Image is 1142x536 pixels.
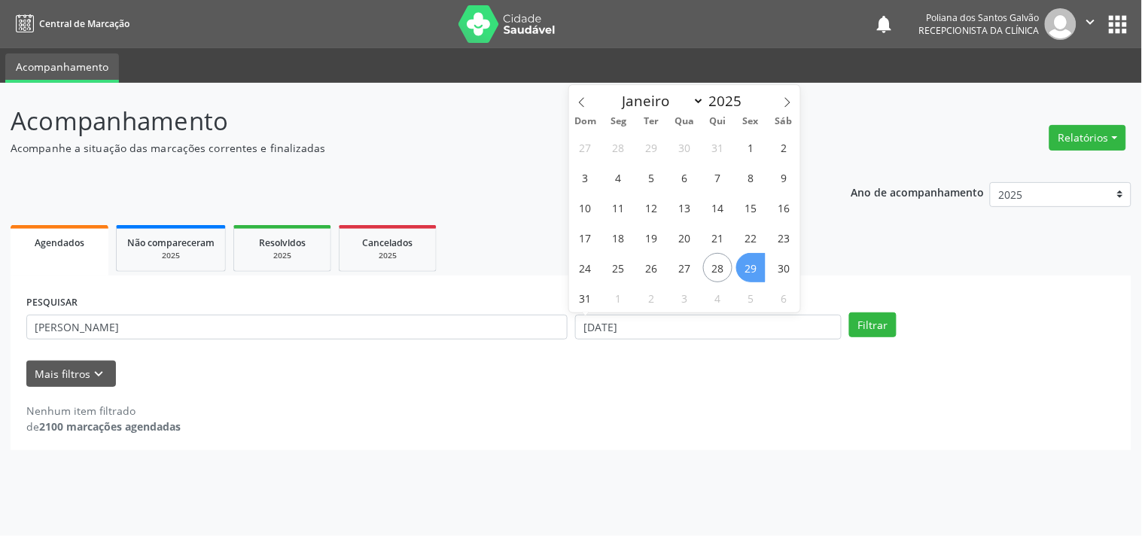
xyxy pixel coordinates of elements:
button:  [1077,8,1105,40]
span: Resolvidos [259,236,306,249]
strong: 2100 marcações agendadas [39,419,181,434]
span: Setembro 5, 2025 [736,283,766,312]
span: Setembro 2, 2025 [637,283,666,312]
div: Nenhum item filtrado [26,403,181,419]
span: Setembro 4, 2025 [703,283,732,312]
span: Setembro 6, 2025 [769,283,799,312]
div: de [26,419,181,434]
button: Filtrar [849,312,897,338]
span: Agosto 31, 2025 [571,283,600,312]
span: Agosto 22, 2025 [736,223,766,252]
div: Poliana dos Santos Galvão [919,11,1040,24]
span: Cancelados [363,236,413,249]
span: Agosto 14, 2025 [703,193,732,222]
span: Qua [668,117,702,126]
span: Agosto 12, 2025 [637,193,666,222]
button: notifications [874,14,895,35]
span: Não compareceram [127,236,215,249]
span: Agosto 11, 2025 [604,193,633,222]
span: Julho 30, 2025 [670,132,699,162]
span: Agosto 15, 2025 [736,193,766,222]
span: Agosto 18, 2025 [604,223,633,252]
i:  [1083,14,1099,30]
select: Month [615,90,705,111]
label: PESQUISAR [26,291,78,315]
p: Acompanhamento [11,102,795,140]
span: Agosto 23, 2025 [769,223,799,252]
span: Sáb [767,117,800,126]
p: Ano de acompanhamento [851,182,985,201]
input: Nome, CNS [26,315,568,340]
span: Agosto 27, 2025 [670,253,699,282]
span: Agosto 4, 2025 [604,163,633,192]
input: Year [705,91,754,111]
span: Agosto 6, 2025 [670,163,699,192]
span: Julho 28, 2025 [604,132,633,162]
button: Relatórios [1049,125,1126,151]
span: Agendados [35,236,84,249]
a: Central de Marcação [11,11,129,36]
span: Julho 31, 2025 [703,132,732,162]
span: Agosto 2, 2025 [769,132,799,162]
span: Agosto 8, 2025 [736,163,766,192]
span: Agosto 28, 2025 [703,253,732,282]
span: Agosto 13, 2025 [670,193,699,222]
span: Agosto 1, 2025 [736,132,766,162]
button: apps [1105,11,1131,38]
span: Agosto 21, 2025 [703,223,732,252]
span: Agosto 29, 2025 [736,253,766,282]
img: img [1045,8,1077,40]
span: Agosto 5, 2025 [637,163,666,192]
span: Agosto 24, 2025 [571,253,600,282]
span: Agosto 3, 2025 [571,163,600,192]
span: Agosto 7, 2025 [703,163,732,192]
input: Selecione um intervalo [575,315,842,340]
div: 2025 [350,250,425,261]
span: Julho 27, 2025 [571,132,600,162]
p: Acompanhe a situação das marcações correntes e finalizadas [11,140,795,156]
span: Agosto 26, 2025 [637,253,666,282]
span: Agosto 9, 2025 [769,163,799,192]
span: Seg [602,117,635,126]
span: Qui [701,117,734,126]
span: Agosto 30, 2025 [769,253,799,282]
span: Agosto 16, 2025 [769,193,799,222]
span: Dom [569,117,602,126]
i: keyboard_arrow_down [91,366,108,382]
span: Agosto 10, 2025 [571,193,600,222]
span: Agosto 17, 2025 [571,223,600,252]
span: Sex [734,117,767,126]
div: 2025 [245,250,320,261]
span: Ter [635,117,668,126]
span: Agosto 20, 2025 [670,223,699,252]
span: Central de Marcação [39,17,129,30]
div: 2025 [127,250,215,261]
span: Agosto 25, 2025 [604,253,633,282]
span: Setembro 3, 2025 [670,283,699,312]
span: Agosto 19, 2025 [637,223,666,252]
button: Mais filtroskeyboard_arrow_down [26,361,116,387]
span: Setembro 1, 2025 [604,283,633,312]
a: Acompanhamento [5,53,119,83]
span: Julho 29, 2025 [637,132,666,162]
span: Recepcionista da clínica [919,24,1040,37]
